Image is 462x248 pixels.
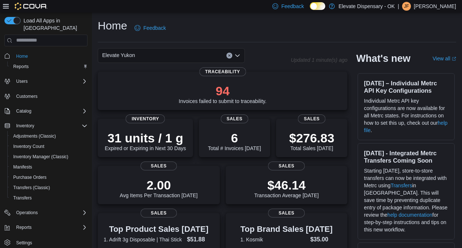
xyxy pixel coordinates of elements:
[291,57,347,63] p: Updated 1 minute(s) ago
[13,77,31,86] button: Users
[7,152,90,162] button: Inventory Manager (Classic)
[310,235,333,244] dd: $35.00
[7,131,90,141] button: Adjustments (Classic)
[13,154,68,160] span: Inventory Manager (Classic)
[126,114,165,123] span: Inventory
[234,53,240,59] button: Open list of options
[364,79,448,94] h3: [DATE] – Individual Metrc API Key Configurations
[13,121,37,130] button: Inventory
[13,77,87,86] span: Users
[104,225,214,234] h3: Top Product Sales [DATE]
[1,222,90,233] button: Reports
[10,173,87,182] span: Purchase Orders
[10,163,87,171] span: Manifests
[10,173,50,182] a: Purchase Orders
[414,2,456,11] p: [PERSON_NAME]
[240,236,307,243] dt: 1. Kosmik
[104,236,184,243] dt: 1. Adrift 3g Disposable | Thai Stick
[13,223,87,232] span: Reports
[10,183,53,192] a: Transfers (Classic)
[16,78,28,84] span: Users
[1,91,90,102] button: Customers
[208,131,261,151] div: Total # Invoices [DATE]
[10,62,87,71] span: Reports
[364,149,448,164] h3: [DATE] - Integrated Metrc Transfers Coming Soon
[7,162,90,172] button: Manifests
[13,64,29,70] span: Reports
[98,18,127,33] h1: Home
[1,237,90,248] button: Settings
[143,24,166,32] span: Feedback
[16,53,28,59] span: Home
[7,183,90,193] button: Transfers (Classic)
[404,2,409,11] span: JF
[1,76,90,86] button: Users
[102,51,135,60] span: Elevate Yukon
[433,56,456,61] a: View allExternal link
[13,144,44,149] span: Inventory Count
[10,142,87,151] span: Inventory Count
[13,208,87,217] span: Operations
[16,93,37,99] span: Customers
[7,61,90,72] button: Reports
[226,53,232,59] button: Clear input
[21,17,87,32] span: Load All Apps in [GEOGRAPHIC_DATA]
[268,162,305,170] span: Sales
[15,3,47,10] img: Cova
[120,178,198,198] div: Avg Items Per Transaction [DATE]
[16,123,34,129] span: Inventory
[13,238,35,247] a: Settings
[13,92,40,101] a: Customers
[105,131,186,145] p: 31 units / 1 g
[364,120,447,133] a: help file
[208,131,261,145] p: 6
[13,133,56,139] span: Adjustments (Classic)
[402,2,411,11] div: Jaden Fortenberry
[10,132,59,141] a: Adjustments (Classic)
[391,183,412,188] a: Transfers
[10,142,47,151] a: Inventory Count
[254,178,319,198] div: Transaction Average [DATE]
[356,53,410,64] h2: What's new
[1,121,90,131] button: Inventory
[16,210,38,216] span: Operations
[1,51,90,61] button: Home
[289,131,334,145] p: $276.83
[16,108,31,114] span: Catalog
[452,57,456,61] svg: External link
[289,131,334,151] div: Total Sales [DATE]
[1,208,90,218] button: Operations
[10,132,87,141] span: Adjustments (Classic)
[140,162,177,170] span: Sales
[105,131,186,151] div: Expired or Expiring in Next 30 Days
[298,114,326,123] span: Sales
[398,2,399,11] p: |
[339,2,395,11] p: Elevate Dispensary - OK
[16,224,32,230] span: Reports
[13,52,31,61] a: Home
[13,208,41,217] button: Operations
[140,209,177,217] span: Sales
[364,97,448,134] p: Individual Metrc API key configurations are now available for all Metrc states. For instructions ...
[1,106,90,116] button: Catalog
[13,121,87,130] span: Inventory
[13,238,87,247] span: Settings
[132,21,169,35] a: Feedback
[13,107,87,116] span: Catalog
[13,185,50,191] span: Transfers (Classic)
[268,209,305,217] span: Sales
[13,92,87,101] span: Customers
[13,223,35,232] button: Reports
[13,195,32,201] span: Transfers
[120,178,198,192] p: 2.00
[10,152,71,161] a: Inventory Manager (Classic)
[7,172,90,183] button: Purchase Orders
[240,225,333,234] h3: Top Brand Sales [DATE]
[13,174,47,180] span: Purchase Orders
[10,194,87,202] span: Transfers
[254,178,319,192] p: $46.14
[364,167,448,233] p: Starting [DATE], store-to-store transfers can now be integrated with Metrc using in [GEOGRAPHIC_D...
[7,193,90,203] button: Transfers
[10,183,87,192] span: Transfers (Classic)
